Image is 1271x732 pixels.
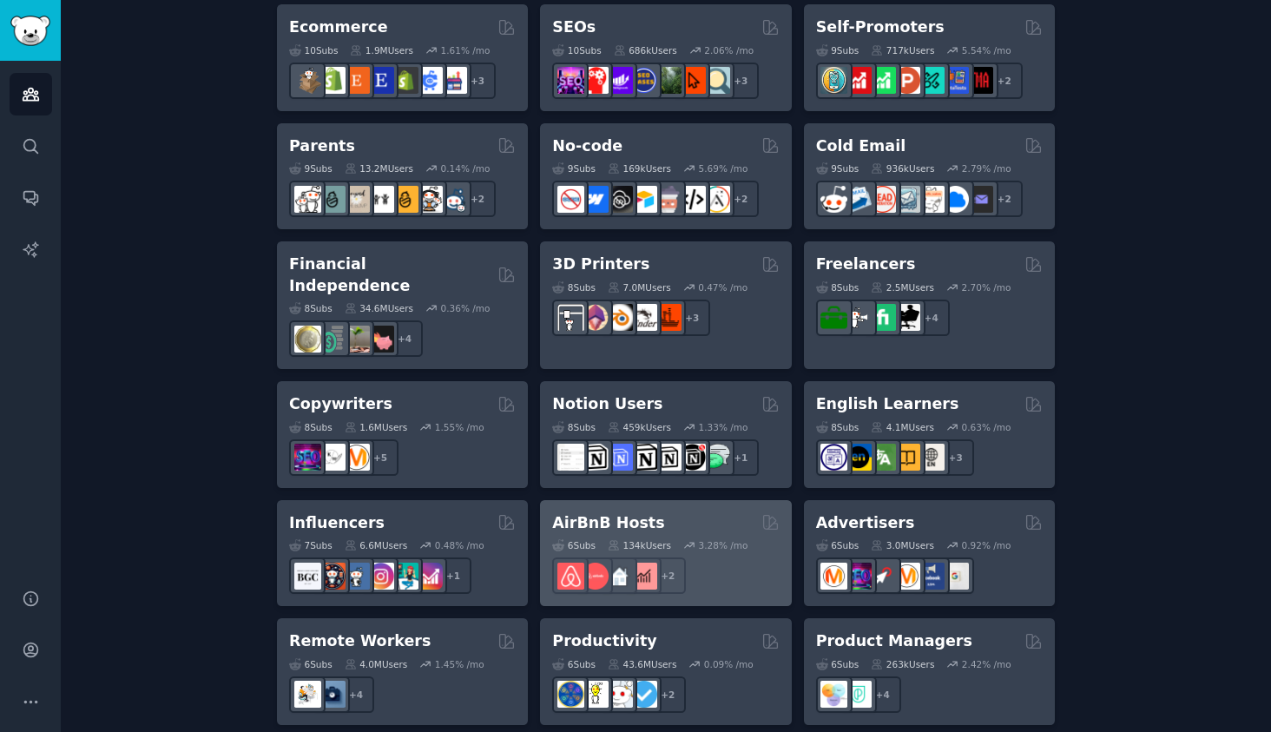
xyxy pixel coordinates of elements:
[338,676,374,713] div: + 4
[345,658,408,670] div: 4.0M Users
[606,444,633,471] img: FreeNotionTemplates
[816,44,859,56] div: 9 Sub s
[816,630,972,652] h2: Product Managers
[655,304,682,331] img: FixMyPrint
[319,444,346,471] img: KeepWriting
[962,281,1011,293] div: 2.70 % /mo
[704,658,754,670] div: 0.09 % /mo
[845,563,872,590] img: SEO
[557,67,584,94] img: SEO_Digital_Marketing
[345,302,413,314] div: 34.6M Users
[871,44,934,56] div: 717k Users
[820,304,847,331] img: forhire
[608,281,671,293] div: 7.0M Users
[343,444,370,471] img: content_marketing
[345,421,408,433] div: 1.6M Users
[552,135,622,157] h2: No-code
[606,304,633,331] img: blender
[345,162,413,175] div: 13.2M Users
[918,186,945,213] img: b2b_sales
[294,67,321,94] img: dropship
[608,658,676,670] div: 43.6M Users
[608,539,671,551] div: 134k Users
[699,162,748,175] div: 5.69 % /mo
[942,67,969,94] img: betatests
[865,676,901,713] div: + 4
[816,539,859,551] div: 6 Sub s
[703,444,730,471] img: NotionPromote
[816,421,859,433] div: 8 Sub s
[319,186,346,213] img: SingleParents
[845,67,872,94] img: youtubepromotion
[893,304,920,331] img: Freelancers
[630,67,657,94] img: SEO_cases
[343,563,370,590] img: Instagram
[319,326,346,353] img: FinancialPlanning
[606,681,633,708] img: productivity
[289,44,338,56] div: 10 Sub s
[722,63,759,99] div: + 3
[649,557,686,594] div: + 2
[289,135,355,157] h2: Parents
[871,162,934,175] div: 936k Users
[679,444,706,471] img: BestNotionTemplates
[367,563,394,590] img: InstagramMarketing
[820,563,847,590] img: marketing
[557,186,584,213] img: nocode
[816,512,915,534] h2: Advertisers
[918,563,945,590] img: FacebookAds
[962,44,1011,56] div: 5.54 % /mo
[845,681,872,708] img: ProductMgmt
[552,281,596,293] div: 8 Sub s
[289,512,385,534] h2: Influencers
[699,539,748,551] div: 3.28 % /mo
[918,444,945,471] img: Learn_English
[441,162,491,175] div: 0.14 % /mo
[871,281,934,293] div: 2.5M Users
[582,67,609,94] img: TechSEO
[630,563,657,590] img: AirBnBInvesting
[986,63,1023,99] div: + 2
[319,681,346,708] img: work
[392,186,418,213] img: NewParents
[552,162,596,175] div: 9 Sub s
[816,135,906,157] h2: Cold Email
[606,67,633,94] img: seogrowth
[435,658,484,670] div: 1.45 % /mo
[367,186,394,213] img: toddlers
[367,67,394,94] img: EtsySellers
[343,67,370,94] img: Etsy
[343,186,370,213] img: beyondthebump
[582,444,609,471] img: notioncreations
[392,67,418,94] img: reviewmyshopify
[557,563,584,590] img: airbnb_hosts
[289,302,333,314] div: 8 Sub s
[294,563,321,590] img: BeautyGuruChatter
[440,186,467,213] img: Parents
[10,16,50,46] img: GummySearch logo
[679,186,706,213] img: NoCodeMovement
[350,44,413,56] div: 1.9M Users
[289,254,491,296] h2: Financial Independence
[820,681,847,708] img: ProductManagement
[552,254,649,275] h2: 3D Printers
[816,254,916,275] h2: Freelancers
[966,186,993,213] img: EmailOutreach
[294,186,321,213] img: daddit
[655,186,682,213] img: nocodelowcode
[630,681,657,708] img: getdisciplined
[655,67,682,94] img: Local_SEO
[289,539,333,551] div: 7 Sub s
[582,304,609,331] img: 3Dmodeling
[552,630,656,652] h2: Productivity
[289,162,333,175] div: 9 Sub s
[703,186,730,213] img: Adalo
[289,16,388,38] h2: Ecommerce
[966,67,993,94] img: TestMyApp
[820,67,847,94] img: AppIdeas
[345,539,408,551] div: 6.6M Users
[816,281,859,293] div: 8 Sub s
[674,300,710,336] div: + 3
[869,444,896,471] img: language_exchange
[557,444,584,471] img: Notiontemplates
